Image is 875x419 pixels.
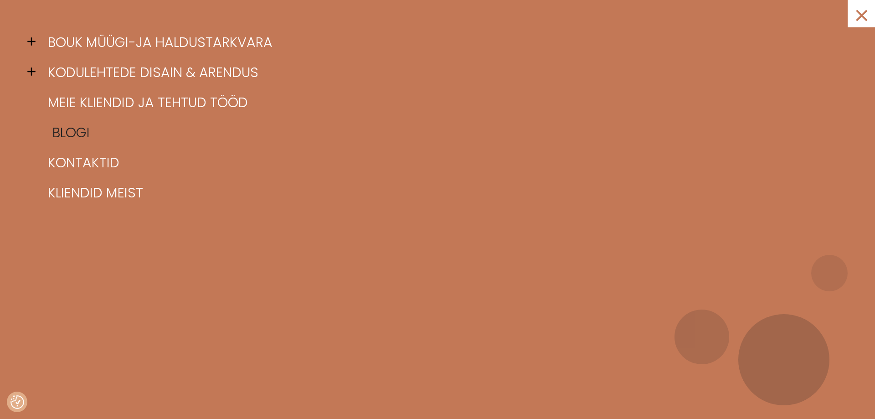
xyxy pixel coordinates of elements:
img: Revisit consent button [10,395,24,409]
a: Meie kliendid ja tehtud tööd [41,88,848,118]
a: Kliendid meist [41,178,848,208]
a: Kontaktid [41,148,848,178]
a: Kodulehtede disain & arendus [41,57,848,88]
a: BOUK müügi-ja haldustarkvara [41,27,848,57]
a: Blogi [46,118,852,148]
button: Nõusolekueelistused [10,395,24,409]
